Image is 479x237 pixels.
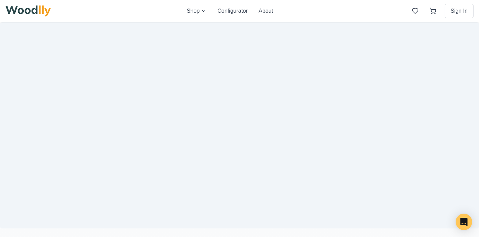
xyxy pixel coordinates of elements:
button: Sign In [445,4,474,18]
div: Open Intercom Messenger [456,214,472,230]
button: Configurator [217,7,248,15]
button: About [259,7,273,15]
button: Shop [187,7,206,15]
img: Woodlly [5,5,51,16]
